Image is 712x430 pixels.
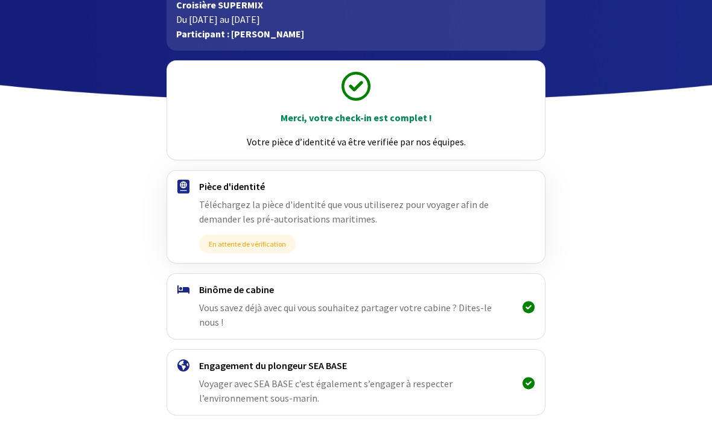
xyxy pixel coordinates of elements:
[178,134,533,149] p: Votre pièce d’identité va être verifiée par nos équipes.
[176,12,535,27] p: Du [DATE] au [DATE]
[178,110,533,125] p: Merci, votre check-in est complet !
[177,180,189,194] img: passport.svg
[199,378,453,404] span: Voyager avec SEA BASE c’est également s’engager à respecter l’environnement sous-marin.
[199,302,492,328] span: Vous savez déjà avec qui vous souhaitez partager votre cabine ? Dites-le nous !
[177,285,189,294] img: binome.svg
[199,180,512,192] h4: Pièce d'identité
[199,235,296,253] span: En attente de vérification
[199,198,489,225] span: Téléchargez la pièce d'identité que vous utiliserez pour voyager afin de demander les pré-autoris...
[199,359,512,372] h4: Engagement du plongeur SEA BASE
[177,359,189,372] img: engagement.svg
[199,283,512,296] h4: Binôme de cabine
[176,27,535,41] p: Participant : [PERSON_NAME]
